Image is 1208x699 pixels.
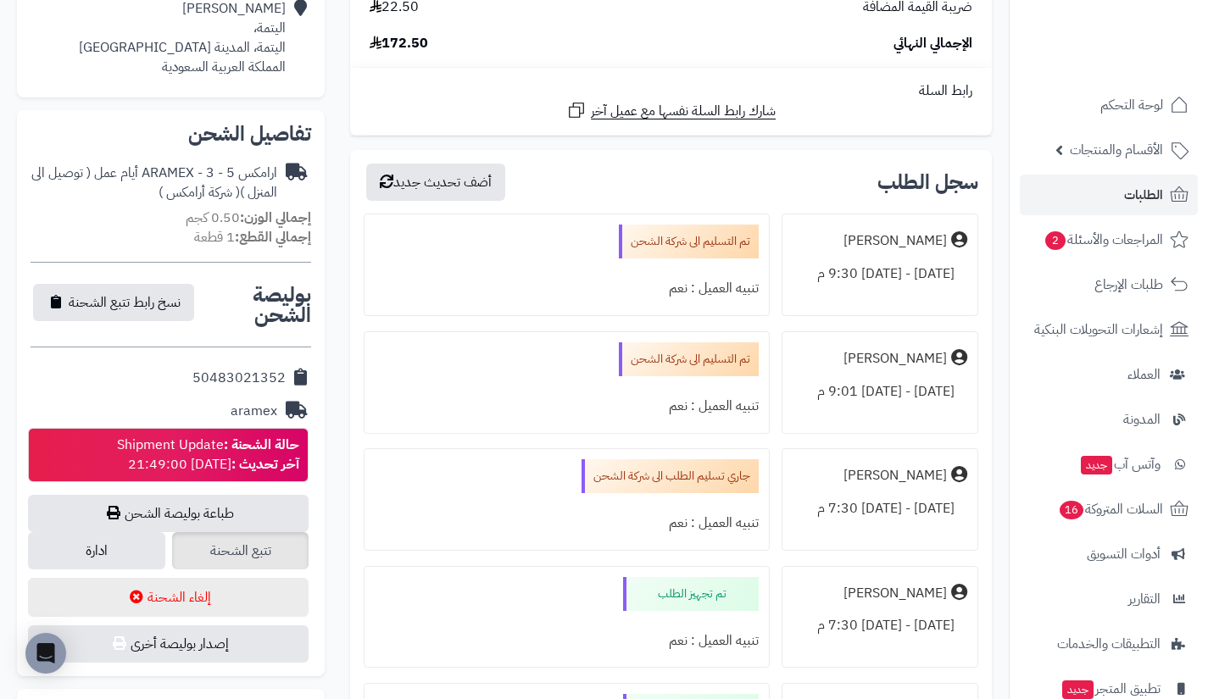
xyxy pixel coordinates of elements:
a: السلات المتروكة16 [1020,489,1198,530]
span: السلات المتروكة [1058,497,1163,521]
span: وآتس آب [1079,452,1161,476]
span: نسخ رابط تتبع الشحنة [69,292,181,313]
div: [DATE] - [DATE] 9:30 م [793,258,967,291]
a: التطبيقات والخدمات [1020,624,1198,664]
span: جديد [1081,456,1112,474]
span: أدوات التسويق [1087,542,1161,566]
a: طباعة بوليصة الشحن [28,495,309,532]
a: ادارة [28,532,165,569]
a: التقارير [1020,579,1198,619]
small: 0.50 كجم [186,208,311,228]
div: [PERSON_NAME] [843,231,947,251]
span: الطلبات [1124,183,1163,207]
h3: سجل الطلب [877,172,978,192]
div: aramex [231,402,277,421]
h2: تفاصيل الشحن [31,124,311,144]
div: تنبيه العميل : نعم [375,272,758,305]
span: ( شركة أرامكس ) [159,182,240,202]
strong: آخر تحديث : [231,454,299,474]
a: أدوات التسويق [1020,534,1198,574]
div: تنبيه العميل : نعم [375,507,758,540]
a: طلبات الإرجاع [1020,264,1198,305]
a: وآتس آبجديد [1020,444,1198,485]
strong: إجمالي القطع: [235,227,311,247]
div: تنبيه العميل : نعم [375,390,758,423]
div: تم التسليم الى شركة الشحن [619,342,759,376]
small: 1 قطعة [194,227,311,247]
div: 50483021352 [192,369,286,388]
a: المراجعات والأسئلة2 [1020,219,1198,260]
button: نسخ رابط تتبع الشحنة [33,284,194,321]
span: إشعارات التحويلات البنكية [1034,318,1163,341]
button: أضف تحديث جديد [366,164,505,201]
span: طلبات الإرجاع [1094,273,1163,297]
div: [DATE] - [DATE] 7:30 م [793,492,967,525]
span: الإجمالي النهائي [893,34,972,53]
span: العملاء [1127,363,1161,386]
span: المدونة [1123,408,1161,431]
a: إشعارات التحويلات البنكية [1020,309,1198,350]
span: شارك رابط السلة نفسها مع عميل آخر [591,102,776,121]
div: [PERSON_NAME] [843,466,947,485]
div: [DATE] - [DATE] 9:01 م [793,375,967,408]
span: جديد [1062,680,1094,699]
strong: حالة الشحنة : [224,435,299,455]
div: تنبيه العميل : نعم [375,624,758,657]
span: 172.50 [370,34,428,53]
div: تم تجهيز الطلب [623,577,759,611]
span: المراجعات والأسئلة [1044,228,1163,252]
strong: إجمالي الوزن: [240,208,311,228]
a: شارك رابط السلة نفسها مع عميل آخر [566,100,776,121]
div: Shipment Update [DATE] 21:49:00 [117,435,299,474]
div: [PERSON_NAME] [843,349,947,369]
a: تتبع الشحنة [172,532,309,569]
button: إصدار بوليصة أخرى [28,625,309,663]
div: رابط السلة [357,81,985,101]
img: logo-2.png [1093,37,1192,73]
span: التطبيقات والخدمات [1057,632,1161,656]
button: إلغاء الشحنة [28,578,309,617]
div: تم التسليم الى شركة الشحن [619,225,759,258]
a: لوحة التحكم [1020,85,1198,125]
a: المدونة [1020,399,1198,440]
div: [DATE] - [DATE] 7:30 م [793,609,967,642]
div: Open Intercom Messenger [25,633,66,674]
span: التقارير [1128,587,1161,611]
div: [PERSON_NAME] [843,584,947,603]
span: لوحة التحكم [1100,93,1163,117]
a: العملاء [1020,354,1198,395]
span: الأقسام والمنتجات [1070,138,1163,162]
div: جاري تسليم الطلب الى شركة الشحن [582,459,759,493]
span: 2 [1045,231,1066,251]
a: الطلبات [1020,175,1198,215]
h2: بوليصة الشحن [197,285,311,325]
div: ارامكس ARAMEX - 3 - 5 أيام عمل ( توصيل الى المنزل ) [31,164,277,202]
span: 16 [1060,501,1084,520]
